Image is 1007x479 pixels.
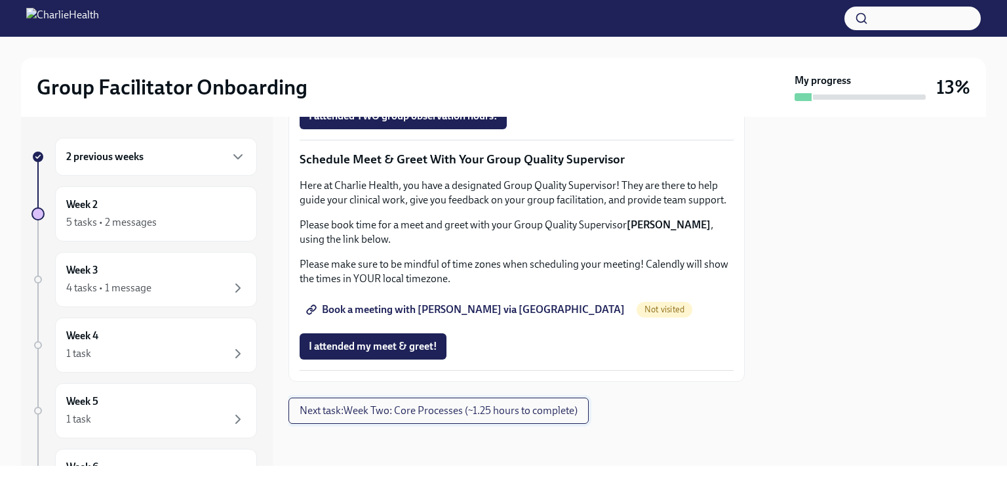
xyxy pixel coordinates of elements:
[55,138,257,176] div: 2 previous weeks
[66,263,98,278] h6: Week 3
[936,75,970,99] h3: 13%
[66,329,98,343] h6: Week 4
[31,318,257,373] a: Week 41 task
[66,150,144,164] h6: 2 previous weeks
[66,460,98,474] h6: Week 6
[309,340,437,353] span: I attended my meet & greet!
[31,252,257,307] a: Week 34 tasks • 1 message
[66,281,151,295] div: 4 tasks • 1 message
[288,398,589,424] button: Next task:Week Two: Core Processes (~1.25 hours to complete)
[66,394,98,409] h6: Week 5
[66,412,91,427] div: 1 task
[300,151,734,168] p: Schedule Meet & Greet With Your Group Quality Supervisor
[66,215,157,230] div: 5 tasks • 2 messages
[300,218,734,247] p: Please book time for a meet and greet with your Group Quality Supervisor , using the link below.
[300,178,734,207] p: Here at Charlie Health, you have a designated Group Quality Supervisor! They are there to help gu...
[37,74,307,100] h2: Group Facilitator Onboarding
[26,8,99,29] img: CharlieHealth
[309,303,625,316] span: Book a meeting with [PERSON_NAME] via [GEOGRAPHIC_DATA]
[637,304,692,314] span: Not visited
[300,297,634,323] a: Book a meeting with [PERSON_NAME] via [GEOGRAPHIC_DATA]
[627,219,711,231] strong: [PERSON_NAME]
[300,404,578,417] span: Next task : Week Two: Core Processes (~1.25 hours to complete)
[66,346,91,361] div: 1 task
[300,257,734,286] p: Please make sure to be mindful of time zones when scheduling your meeting! Calendly will show the...
[66,198,98,212] h6: Week 2
[31,383,257,438] a: Week 51 task
[31,186,257,241] a: Week 25 tasks • 2 messages
[795,73,851,88] strong: My progress
[300,333,446,360] button: I attended my meet & greet!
